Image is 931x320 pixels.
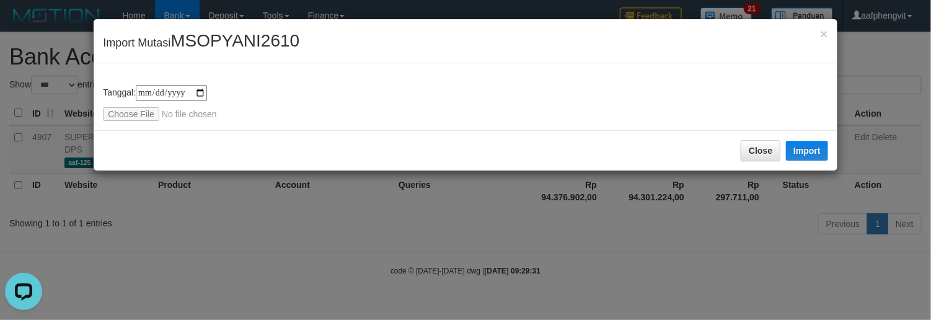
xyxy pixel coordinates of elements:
button: Close [741,140,780,161]
span: Import Mutasi [103,37,299,49]
button: Open LiveChat chat widget [5,5,42,42]
button: Close [821,27,828,40]
button: Import [786,141,828,161]
div: Tanggal: [103,85,828,121]
span: MSOPYANI2610 [170,31,299,50]
span: × [821,27,828,41]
